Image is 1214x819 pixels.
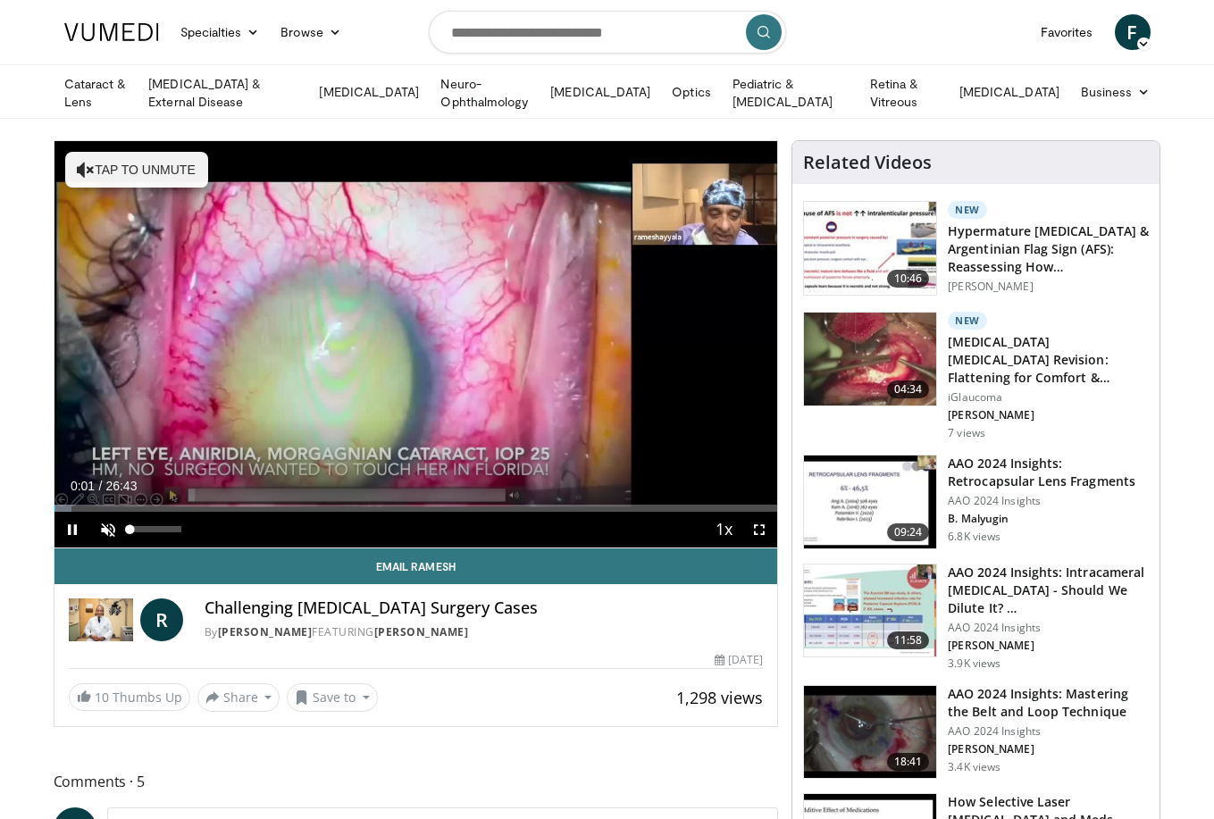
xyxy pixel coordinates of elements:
[804,564,936,657] img: de733f49-b136-4bdc-9e00-4021288efeb7.150x105_q85_crop-smart_upscale.jpg
[676,687,763,708] span: 1,298 views
[948,455,1149,490] h3: AAO 2024 Insights: Retrocapsular Lens Fragments
[948,656,1001,671] p: 3.9K views
[803,152,932,173] h4: Related Videos
[948,390,1149,405] p: iGlaucoma
[948,639,1149,653] p: [PERSON_NAME]
[130,526,181,532] div: Volume Level
[948,426,985,440] p: 7 views
[803,455,1149,549] a: 09:24 AAO 2024 Insights: Retrocapsular Lens Fragments AAO 2024 Insights B. Malyugin 6.8K views
[706,512,741,547] button: Playback Rate
[948,530,1001,544] p: 6.8K views
[948,621,1149,635] p: AAO 2024 Insights
[54,141,778,548] video-js: Video Player
[948,564,1149,617] h3: AAO 2024 Insights: Intracameral [MEDICAL_DATA] - Should We Dilute It? …
[287,683,378,712] button: Save to
[948,333,1149,387] h3: [MEDICAL_DATA] [MEDICAL_DATA] Revision: Flattening for Comfort & Success
[54,548,778,584] a: Email Ramesh
[948,312,987,330] p: New
[69,683,190,711] a: 10 Thumbs Up
[1030,14,1104,50] a: Favorites
[140,598,183,641] a: R
[948,201,987,219] p: New
[948,512,1149,526] p: B. Malyugin
[54,505,778,512] div: Progress Bar
[722,75,859,111] a: Pediatric & [MEDICAL_DATA]
[948,222,1149,276] h3: Hypermature [MEDICAL_DATA] & Argentinian Flag Sign (AFS): Reassessing How…
[270,14,352,50] a: Browse
[948,280,1149,294] p: [PERSON_NAME]
[948,408,1149,422] p: [PERSON_NAME]
[948,685,1149,721] h3: AAO 2024 Insights: Mastering the Belt and Loop Technique
[138,75,308,111] a: [MEDICAL_DATA] & External Disease
[99,479,103,493] span: /
[69,598,133,641] img: Dr. Ramesh Ayyala
[430,75,540,111] a: Neuro-Ophthalmology
[803,312,1149,440] a: 04:34 New [MEDICAL_DATA] [MEDICAL_DATA] Revision: Flattening for Comfort & Success iGlaucoma [PER...
[105,479,137,493] span: 26:43
[90,512,126,547] button: Unmute
[741,512,777,547] button: Fullscreen
[170,14,271,50] a: Specialties
[949,74,1070,110] a: [MEDICAL_DATA]
[218,624,313,639] a: [PERSON_NAME]
[65,152,208,188] button: Tap to unmute
[948,494,1149,508] p: AAO 2024 Insights
[54,512,90,547] button: Pause
[887,631,930,649] span: 11:58
[1115,14,1151,50] a: F
[54,75,138,111] a: Cataract & Lens
[887,753,930,771] span: 18:41
[71,479,95,493] span: 0:01
[804,455,936,548] img: 01f52a5c-6a53-4eb2-8a1d-dad0d168ea80.150x105_q85_crop-smart_upscale.jpg
[197,683,280,712] button: Share
[540,74,661,110] a: [MEDICAL_DATA]
[205,624,763,640] div: By FEATURING
[887,270,930,288] span: 10:46
[308,74,430,110] a: [MEDICAL_DATA]
[804,313,936,405] img: 3bd61a99-1ae1-4a9d-a6af-907ad073e0d9.150x105_q85_crop-smart_upscale.jpg
[1070,74,1161,110] a: Business
[205,598,763,618] h4: Challenging [MEDICAL_DATA] Surgery Cases
[859,75,949,111] a: Retina & Vitreous
[803,685,1149,780] a: 18:41 AAO 2024 Insights: Mastering the Belt and Loop Technique AAO 2024 Insights [PERSON_NAME] 3....
[374,624,469,639] a: [PERSON_NAME]
[887,380,930,398] span: 04:34
[948,724,1149,739] p: AAO 2024 Insights
[429,11,786,54] input: Search topics, interventions
[54,770,779,793] span: Comments 5
[887,523,930,541] span: 09:24
[804,202,936,295] img: 40c8dcf9-ac14-45af-8571-bda4a5b229bd.150x105_q85_crop-smart_upscale.jpg
[661,74,721,110] a: Optics
[948,742,1149,756] p: [PERSON_NAME]
[95,689,109,706] span: 10
[64,23,159,41] img: VuMedi Logo
[804,686,936,779] img: 22a3a3a3-03de-4b31-bd81-a17540334f4a.150x105_q85_crop-smart_upscale.jpg
[803,564,1149,671] a: 11:58 AAO 2024 Insights: Intracameral [MEDICAL_DATA] - Should We Dilute It? … AAO 2024 Insights [...
[715,652,763,668] div: [DATE]
[948,760,1001,774] p: 3.4K views
[803,201,1149,297] a: 10:46 New Hypermature [MEDICAL_DATA] & Argentinian Flag Sign (AFS): Reassessing How… [PERSON_NAME]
